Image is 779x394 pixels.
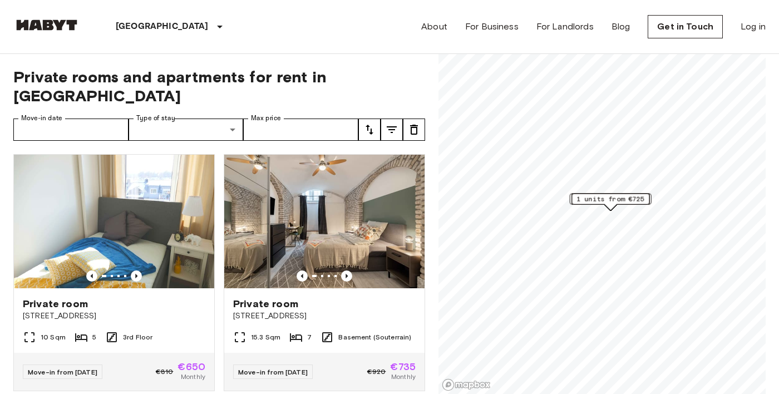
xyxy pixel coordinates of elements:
[156,367,174,377] span: €810
[14,155,214,288] img: Marketing picture of unit DE-02-011-001-01HF
[251,114,281,123] label: Max price
[307,332,312,342] span: 7
[41,332,66,342] span: 10 Sqm
[367,367,386,377] span: €920
[13,67,425,105] span: Private rooms and apartments for rent in [GEOGRAPHIC_DATA]
[233,311,416,322] span: [STREET_ADDRESS]
[86,270,97,282] button: Previous image
[571,194,649,211] div: Map marker
[576,194,644,204] span: 1 units from €725
[571,193,649,210] div: Map marker
[136,114,175,123] label: Type of stay
[131,270,142,282] button: Previous image
[13,19,80,31] img: Habyt
[421,20,447,33] a: About
[233,297,298,311] span: Private room
[116,20,209,33] p: [GEOGRAPHIC_DATA]
[23,311,205,322] span: [STREET_ADDRESS]
[358,119,381,141] button: tune
[465,20,519,33] a: For Business
[338,332,411,342] span: Basement (Souterrain)
[238,368,308,376] span: Move-in from [DATE]
[178,362,205,372] span: €650
[13,154,215,391] a: Marketing picture of unit DE-02-011-001-01HFPrevious imagePrevious imagePrivate room[STREET_ADDRE...
[612,20,630,33] a: Blog
[123,332,152,342] span: 3rd Floor
[251,332,280,342] span: 15.3 Sqm
[28,368,97,376] span: Move-in from [DATE]
[403,119,425,141] button: tune
[23,297,88,311] span: Private room
[297,270,308,282] button: Previous image
[341,270,352,282] button: Previous image
[391,372,416,382] span: Monthly
[21,114,62,123] label: Move-in date
[181,372,205,382] span: Monthly
[381,119,403,141] button: tune
[648,15,723,38] a: Get in Touch
[224,155,425,288] img: Marketing picture of unit DE-02-004-006-05HF
[741,20,766,33] a: Log in
[13,119,129,141] input: Choose date
[570,194,652,211] div: Map marker
[442,378,491,391] a: Mapbox logo
[224,154,425,391] a: Marketing picture of unit DE-02-004-006-05HFPrevious imagePrevious imagePrivate room[STREET_ADDRE...
[536,20,594,33] a: For Landlords
[92,332,96,342] span: 5
[390,362,416,372] span: €735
